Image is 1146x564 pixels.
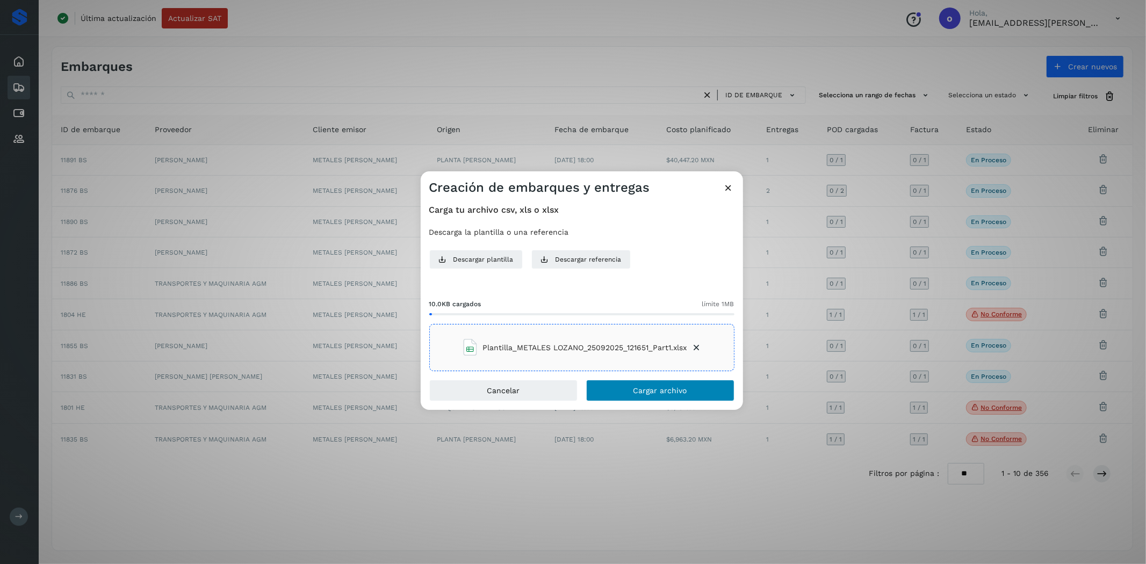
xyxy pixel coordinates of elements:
[586,380,734,401] button: Cargar archivo
[429,250,523,269] button: Descargar plantilla
[429,180,650,196] h3: Creación de embarques y entregas
[531,250,631,269] button: Descargar referencia
[429,380,578,401] button: Cancelar
[453,255,514,264] span: Descargar plantilla
[633,387,687,394] span: Cargar archivo
[429,299,481,309] span: 10.0KB cargados
[429,205,734,215] h4: Carga tu archivo csv, xls o xlsx
[429,228,734,237] p: Descarga la plantilla o una referencia
[487,387,520,394] span: Cancelar
[483,342,687,353] span: Plantilla_METALES LOZANO_25092025_121651_Part1.xlsx
[556,255,622,264] span: Descargar referencia
[702,299,734,309] span: límite 1MB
